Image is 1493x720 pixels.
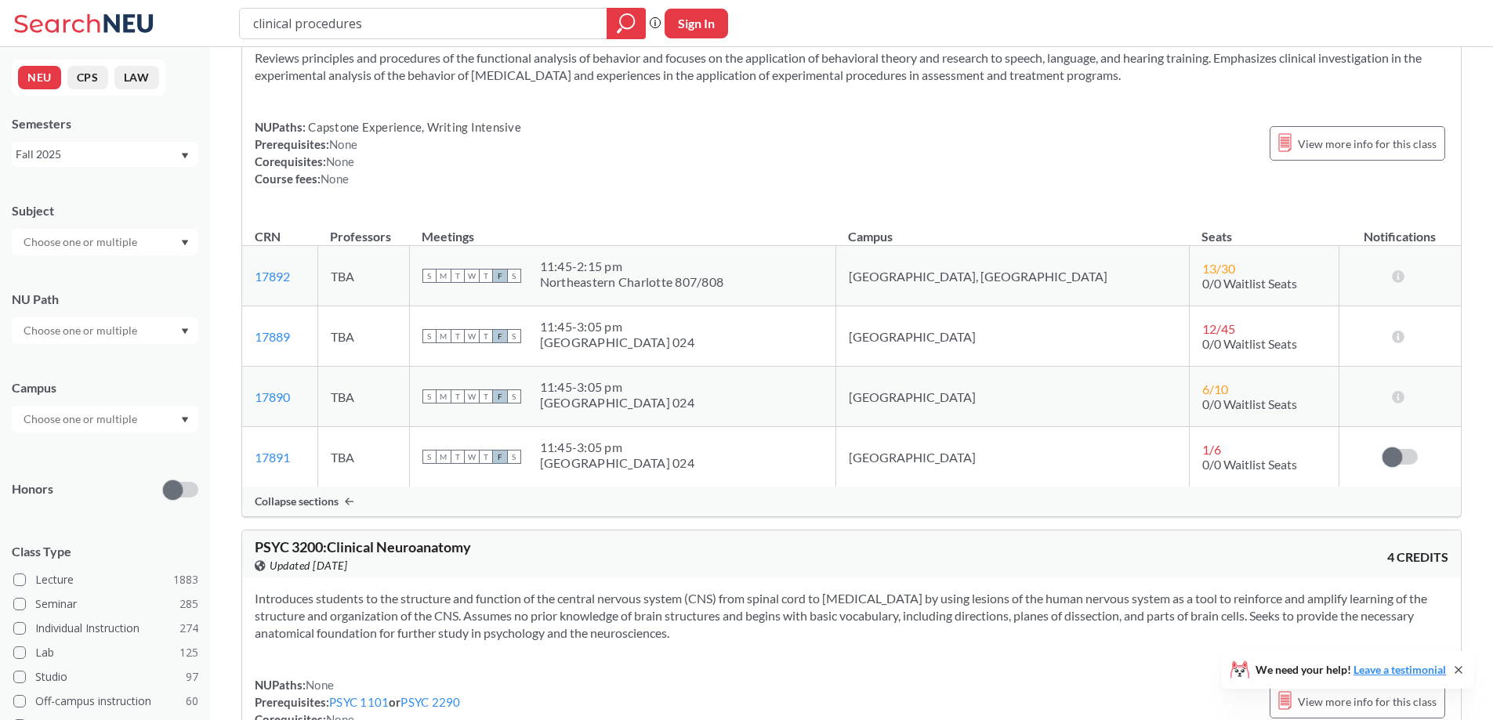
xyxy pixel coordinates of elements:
td: [GEOGRAPHIC_DATA] [835,427,1189,487]
label: Lab [13,642,198,663]
span: W [465,450,479,464]
a: PSYC 1101 [329,695,389,709]
span: T [451,389,465,403]
span: None [326,154,354,168]
section: Introduces students to the structure and function of the central nervous system (CNS) from spinal... [255,590,1448,642]
span: 0/0 Waitlist Seats [1202,276,1297,291]
div: Fall 2025Dropdown arrow [12,142,198,167]
a: Leave a testimonial [1353,663,1446,676]
span: S [422,269,437,283]
td: TBA [317,367,409,427]
svg: Dropdown arrow [181,153,189,159]
span: M [437,450,451,464]
div: Dropdown arrow [12,229,198,255]
span: F [493,269,507,283]
a: PSYC 2290 [400,695,460,709]
span: 60 [186,693,198,710]
span: T [451,329,465,343]
div: 11:45 - 3:05 pm [540,379,694,395]
span: Collapse sections [255,494,339,508]
section: Reviews principles and procedures of the functional analysis of behavior and focuses on the appli... [255,49,1448,84]
span: W [465,389,479,403]
svg: Dropdown arrow [181,240,189,246]
span: View more info for this class [1298,134,1437,154]
span: M [437,389,451,403]
input: Choose one or multiple [16,410,147,429]
div: Semesters [12,115,198,132]
div: Campus [12,379,198,396]
span: T [479,450,493,464]
span: W [465,269,479,283]
span: T [479,389,493,403]
button: LAW [114,66,159,89]
svg: Dropdown arrow [181,328,189,335]
span: None [321,172,349,186]
th: Seats [1189,212,1339,246]
td: TBA [317,246,409,306]
div: Subject [12,202,198,219]
span: M [437,329,451,343]
a: 17892 [255,269,290,284]
span: T [451,269,465,283]
div: Northeastern Charlotte 807/808 [540,274,724,290]
span: S [507,269,521,283]
span: 12 / 45 [1202,321,1235,336]
div: CRN [255,228,281,245]
span: 1 / 6 [1202,442,1221,457]
button: CPS [67,66,108,89]
span: View more info for this class [1298,692,1437,711]
span: 1883 [173,571,198,588]
span: F [493,389,507,403]
div: NUPaths: Prerequisites: Corequisites: Course fees: [255,118,521,187]
div: Collapse sections [242,487,1461,516]
span: S [422,389,437,403]
td: [GEOGRAPHIC_DATA] [835,306,1189,367]
svg: magnifying glass [617,13,636,34]
label: Off-campus instruction [13,691,198,711]
span: S [507,389,521,403]
th: Professors [317,212,409,246]
span: 285 [179,595,198,613]
div: 11:45 - 3:05 pm [540,319,694,335]
span: S [422,450,437,464]
a: 17891 [255,450,290,465]
span: S [507,450,521,464]
span: 97 [186,668,198,686]
div: NU Path [12,291,198,308]
button: Sign In [665,9,728,38]
span: Capstone Experience, Writing Intensive [306,120,521,134]
th: Campus [835,212,1189,246]
td: [GEOGRAPHIC_DATA], [GEOGRAPHIC_DATA] [835,246,1189,306]
label: Individual Instruction [13,618,198,639]
th: Meetings [409,212,835,246]
div: [GEOGRAPHIC_DATA] 024 [540,395,694,411]
label: Seminar [13,594,198,614]
a: 17890 [255,389,290,404]
div: magnifying glass [607,8,646,39]
span: 13 / 30 [1202,261,1235,276]
th: Notifications [1339,212,1462,246]
span: 0/0 Waitlist Seats [1202,336,1297,351]
div: 11:45 - 2:15 pm [540,259,724,274]
span: 4 CREDITS [1387,548,1448,566]
span: PSYC 3200 : Clinical Neuroanatomy [255,538,471,555]
span: F [493,329,507,343]
div: Fall 2025 [16,146,179,163]
span: M [437,269,451,283]
div: [GEOGRAPHIC_DATA] 024 [540,335,694,350]
span: None [306,678,334,692]
span: T [479,329,493,343]
label: Lecture [13,570,198,590]
td: TBA [317,427,409,487]
span: S [507,329,521,343]
p: Honors [12,480,53,498]
span: None [329,137,357,151]
td: TBA [317,306,409,367]
input: Choose one or multiple [16,233,147,251]
span: 125 [179,644,198,661]
svg: Dropdown arrow [181,417,189,423]
label: Studio [13,667,198,687]
td: [GEOGRAPHIC_DATA] [835,367,1189,427]
span: 274 [179,620,198,637]
span: W [465,329,479,343]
